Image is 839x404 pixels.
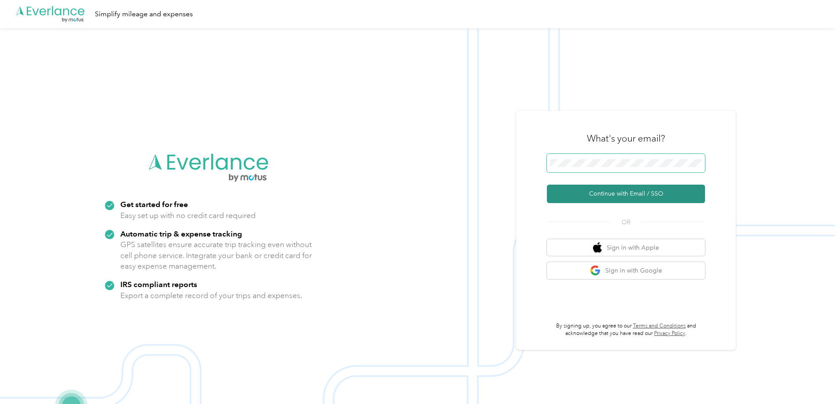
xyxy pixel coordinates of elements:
[633,323,686,329] a: Terms and Conditions
[547,239,705,256] button: apple logoSign in with Apple
[547,262,705,279] button: google logoSign in with Google
[120,210,256,221] p: Easy set up with no credit card required
[120,229,242,238] strong: Automatic trip & expense tracking
[587,132,665,145] h3: What's your email?
[120,239,312,272] p: GPS satellites ensure accurate trip tracking even without cell phone service. Integrate your bank...
[593,242,602,253] img: apple logo
[654,330,685,337] a: Privacy Policy
[120,280,197,289] strong: IRS compliant reports
[611,218,641,227] span: OR
[547,185,705,203] button: Continue with Email / SSO
[95,9,193,20] div: Simplify mileage and expenses
[120,290,302,301] p: Export a complete record of your trips and expenses.
[590,265,601,276] img: google logo
[120,200,188,209] strong: Get started for free
[547,322,705,338] p: By signing up, you agree to our and acknowledge that you have read our .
